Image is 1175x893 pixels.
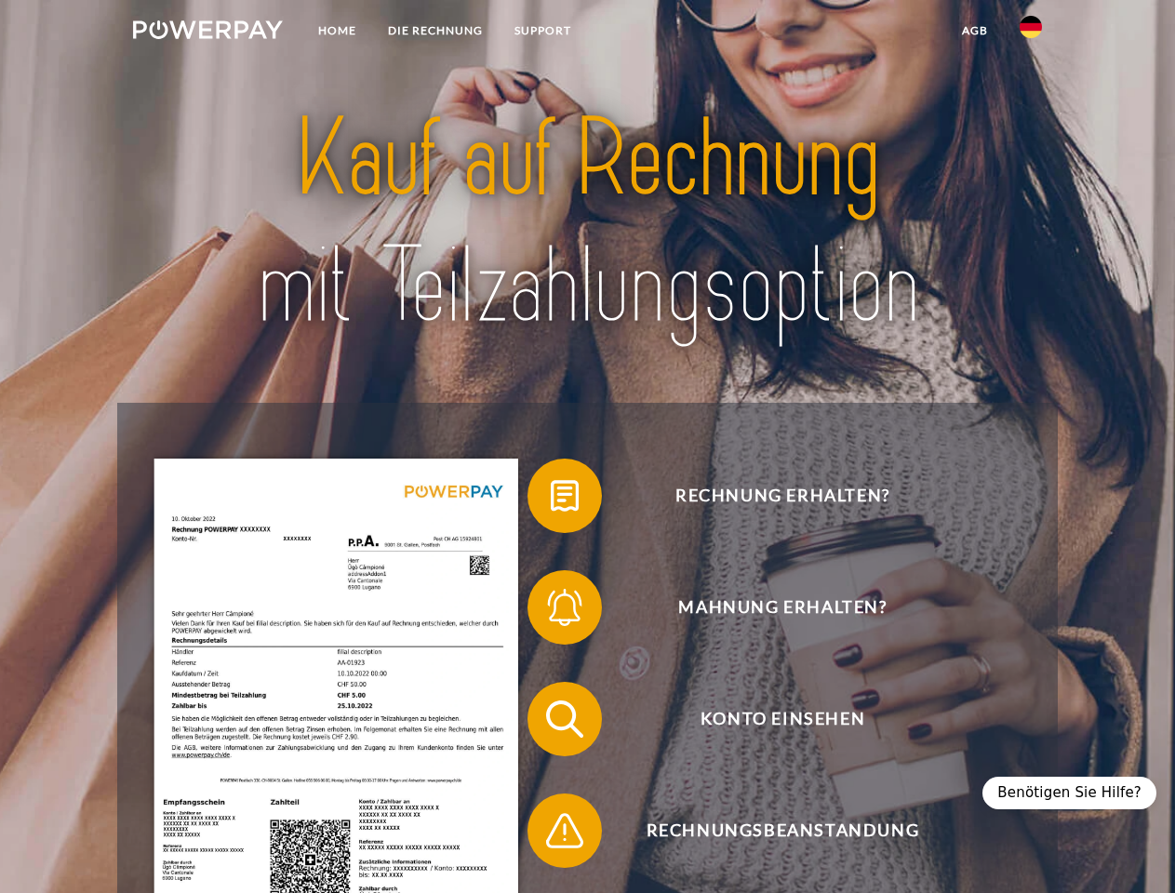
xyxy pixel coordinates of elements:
span: Mahnung erhalten? [554,570,1010,645]
img: de [1020,16,1042,38]
a: SUPPORT [499,14,587,47]
button: Konto einsehen [527,682,1011,756]
a: agb [946,14,1004,47]
div: Benötigen Sie Hilfe? [982,777,1156,809]
img: logo-powerpay-white.svg [133,20,283,39]
img: qb_warning.svg [541,807,588,854]
button: Mahnung erhalten? [527,570,1011,645]
img: qb_search.svg [541,696,588,742]
span: Konto einsehen [554,682,1010,756]
img: title-powerpay_de.svg [178,89,997,356]
button: Rechnungsbeanstandung [527,793,1011,868]
a: Home [302,14,372,47]
img: qb_bill.svg [541,473,588,519]
img: qb_bell.svg [541,584,588,631]
span: Rechnung erhalten? [554,459,1010,533]
button: Rechnung erhalten? [527,459,1011,533]
a: DIE RECHNUNG [372,14,499,47]
span: Rechnungsbeanstandung [554,793,1010,868]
